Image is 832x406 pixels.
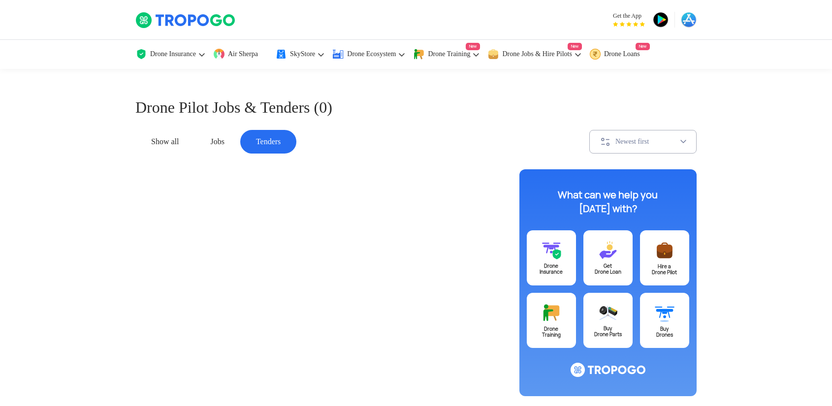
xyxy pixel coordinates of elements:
[290,50,315,58] span: SkyStore
[571,363,645,377] img: ic_logo@3x.svg
[613,22,645,27] img: App Raking
[598,240,618,260] img: ic_loans@3x.svg
[150,50,196,58] span: Drone Insurance
[589,40,650,69] a: Drone LoansNew
[527,326,576,338] div: Drone Training
[568,43,582,50] span: New
[583,230,633,285] a: GetDrone Loan
[640,230,689,285] a: Hire aDrone Pilot
[347,50,396,58] span: Drone Ecosystem
[135,40,206,69] a: Drone Insurance
[487,40,582,69] a: Drone Jobs & Hire PilotsNew
[583,263,633,275] div: Get Drone Loan
[615,137,679,146] div: Newest first
[640,293,689,348] a: BuyDrones
[583,293,633,348] a: BuyDrone Parts
[542,240,561,260] img: ic_drone_insurance@3x.svg
[542,303,561,323] img: ic_training@3x.svg
[655,303,674,323] img: ic_buydrone@3x.svg
[135,130,194,154] div: Show all
[194,130,240,154] div: Jobs
[213,40,268,69] a: Air Sherpa
[681,12,697,28] img: ic_appstore.png
[655,240,674,260] img: ic_postajob@3x.svg
[413,40,480,69] a: Drone TrainingNew
[228,50,258,58] span: Air Sherpa
[636,43,650,50] span: New
[527,263,576,275] div: Drone Insurance
[613,12,645,20] span: Get the App
[640,326,689,338] div: Buy Drones
[604,50,640,58] span: Drone Loans
[583,326,633,338] div: Buy Drone Parts
[589,130,697,154] button: Newest first
[527,230,576,285] a: DroneInsurance
[275,40,325,69] a: SkyStore
[135,96,697,118] h1: Drone Pilot Jobs & Tenders (0)
[428,50,470,58] span: Drone Training
[502,50,572,58] span: Drone Jobs & Hire Pilots
[332,40,406,69] a: Drone Ecosystem
[640,264,689,276] div: Hire a Drone Pilot
[135,12,236,29] img: TropoGo Logo
[598,303,618,322] img: ic_droneparts@3x.svg
[527,293,576,348] a: DroneTraining
[240,130,296,154] div: Tenders
[466,43,480,50] span: New
[653,12,669,28] img: ic_playstore.png
[546,188,670,216] div: What can we help you [DATE] with?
